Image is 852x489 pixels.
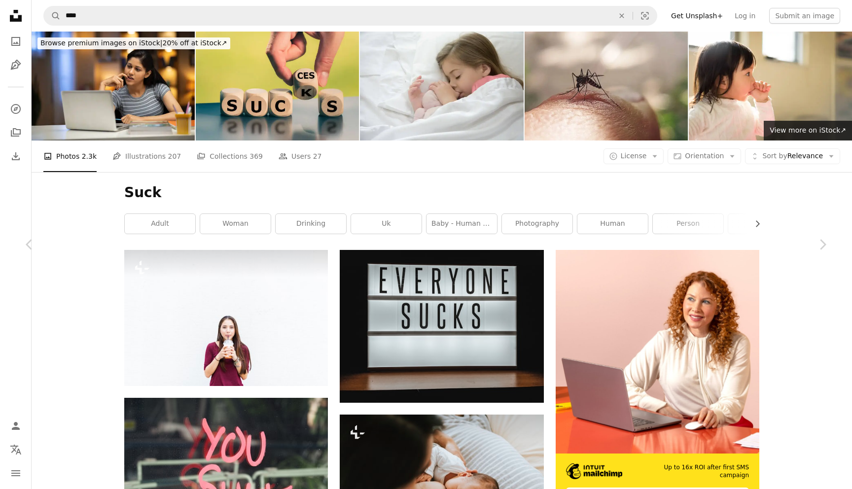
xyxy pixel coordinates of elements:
span: 369 [249,151,263,162]
span: Relevance [762,151,823,161]
button: Search Unsplash [44,6,61,25]
a: Explore [6,99,26,119]
img: Drinking Fresh Beverage Relaxation Tea Straw Concept [124,250,328,386]
a: Download History [6,146,26,166]
h1: Suck [124,184,759,202]
button: License [603,148,664,164]
a: black and white wooden frame [340,321,543,330]
button: Orientation [668,148,741,164]
a: Photos [6,32,26,51]
a: Collections 369 [197,140,263,172]
span: Browse premium images on iStock | [40,39,162,47]
a: Collections [6,123,26,142]
button: Submit an image [769,8,840,24]
a: adult [125,214,195,234]
span: Orientation [685,152,724,160]
a: Mother breastfeeding her baby [340,478,543,487]
img: black and white wooden frame [340,250,543,403]
span: 20% off at iStock ↗ [40,39,227,47]
span: View more on iStock ↗ [770,126,846,134]
span: License [621,152,647,160]
button: Language [6,440,26,459]
a: person [653,214,723,234]
a: Illustrations [6,55,26,75]
span: 207 [168,151,181,162]
a: photography [502,214,572,234]
span: 27 [313,151,322,162]
a: red love you neon light signage [124,469,328,478]
a: baby - human age [426,214,497,234]
a: Next [793,197,852,292]
button: scroll list to the right [748,214,759,234]
a: breast [728,214,799,234]
a: Get Unsplash+ [665,8,729,24]
button: Clear [611,6,633,25]
a: woman [200,214,271,234]
span: Sort by [762,152,787,160]
img: Pacifier [360,32,523,140]
span: Up to 16x ROI after first SMS campaign [637,463,749,480]
a: Drinking Fresh Beverage Relaxation Tea Straw Concept [124,313,328,322]
a: Browse premium images on iStock|20% off at iStock↗ [32,32,236,55]
button: Sort byRelevance [745,148,840,164]
img: woman studying at home [32,32,195,140]
a: Illustrations 207 [112,140,181,172]
a: Log in / Sign up [6,416,26,436]
a: drinking [276,214,346,234]
a: uk [351,214,422,234]
img: Child sucking finger [689,32,852,140]
a: Log in [729,8,761,24]
a: View more on iStock↗ [764,121,852,140]
img: file-1722962837469-d5d3a3dee0c7image [556,250,759,454]
img: The Asian Tiger Mosquito, one of the most dangerous invasive species, is known for being a primar... [525,32,688,140]
a: Users 27 [279,140,322,172]
img: file-1690386555781-336d1949dad1image [566,463,623,479]
form: Find visuals sitewide [43,6,657,26]
img: Hand turns a cube and changes the word "sucks" to "success". [196,32,359,140]
a: human [577,214,648,234]
button: Visual search [633,6,657,25]
button: Menu [6,463,26,483]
